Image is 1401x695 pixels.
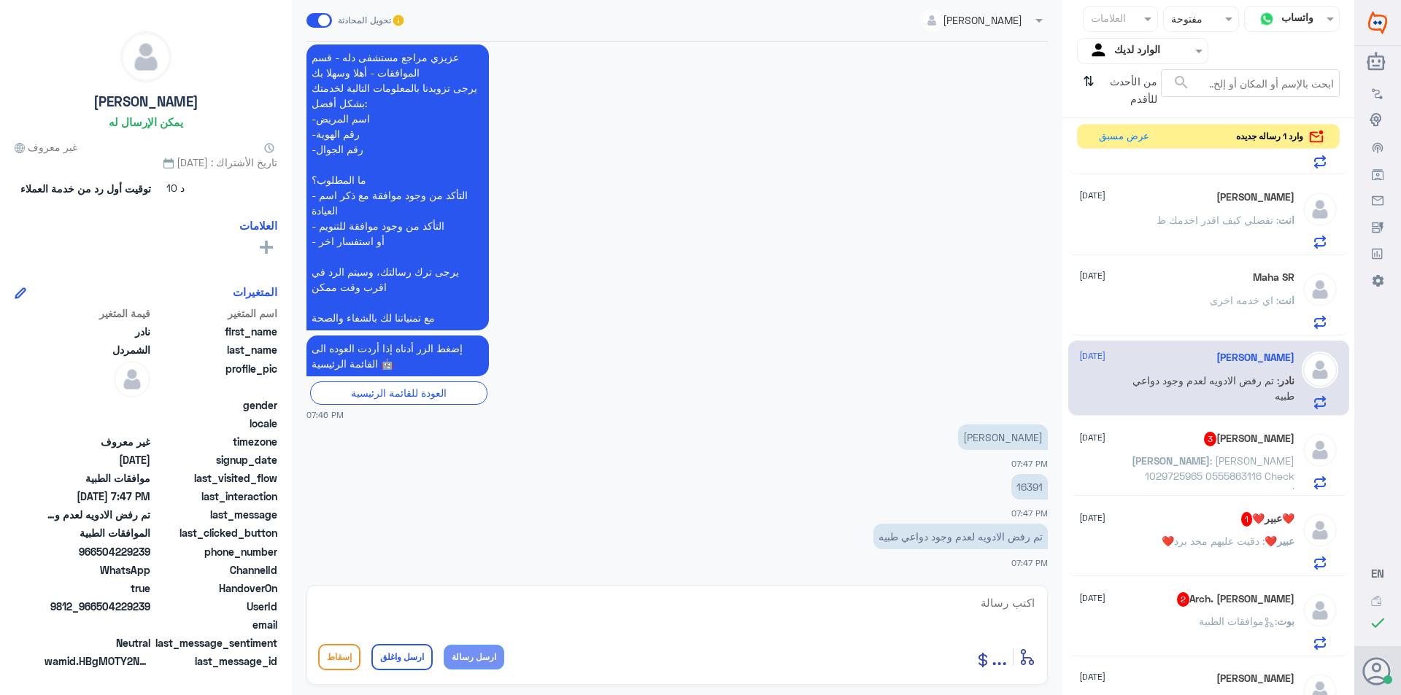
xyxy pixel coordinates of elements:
span: بوت [1277,615,1294,627]
span: null [45,397,150,413]
span: last_visited_flow [153,470,277,486]
p: 17/9/2025, 7:47 PM [1011,474,1048,500]
img: Widebot Logo [1368,11,1387,34]
img: defaultAdmin.png [121,32,171,82]
span: توقيت أول رد من خدمة العملاء [20,181,151,196]
span: 9812_966504229239 [45,599,150,614]
button: search [1173,71,1190,95]
span: 07:47 PM [1011,459,1048,468]
h5: Arch. Ahmed Elfadil [1177,592,1294,607]
span: 07:46 PM [306,408,344,421]
span: first_name [153,324,277,339]
h5: سعيد بن حاوي [1204,432,1294,446]
input: ابحث بالإسم أو المكان أو إلخ.. [1162,70,1339,96]
span: 07:47 PM [1011,558,1048,567]
img: defaultAdmin.png [1302,432,1338,468]
i: ⇅ [1083,69,1095,106]
h6: المتغيرات [233,285,277,298]
span: [DATE] [1079,431,1105,444]
button: عرض مسبق [1092,125,1155,149]
span: [DATE] [1079,591,1105,605]
span: انت [1278,294,1294,306]
span: UserId [153,599,277,614]
span: تم رفض الادويه لعدم وجود دواعي طبيه [45,507,150,522]
span: من الأحدث للأقدم [1100,69,1161,112]
button: الصورة الشخصية [1364,657,1392,685]
span: 3 [1204,432,1216,446]
button: ارسل رسالة [444,645,504,669]
p: 17/9/2025, 7:46 PM [306,335,489,376]
img: defaultAdmin.png [1302,512,1338,548]
p: 17/9/2025, 7:47 PM [958,424,1048,450]
h6: يمكن الإرسال له [109,115,183,128]
span: last_name [153,342,277,357]
span: null [45,416,150,431]
span: wamid.HBgMOTY2NTA0MjI5MjM5FQIAEhggQUNDNTBBQTlGQ0FFQUE1MUFGQzRCQjI4MzBGNjNERTAA [45,653,150,669]
span: غير معروف [15,139,77,155]
span: وارد 1 رساله جديده [1236,130,1303,143]
span: موافقات الطبية [45,470,150,486]
span: email [153,617,277,632]
img: yourInbox.svg [1089,40,1111,62]
h5: [PERSON_NAME] [93,93,198,110]
span: اسم المتغير [153,306,277,321]
div: العودة للقائمة الرئيسية [310,381,487,404]
span: search [1173,74,1190,91]
span: : اي خدمه اخرى [1210,294,1278,306]
span: phone_number [153,544,277,559]
span: [DATE] [1079,349,1105,362]
span: last_message_id [153,653,277,669]
span: غير معروف [45,434,150,449]
h5: نادر الشمردل [1216,352,1294,364]
span: : موافقات الطبية [1199,615,1277,627]
h5: Mohamed [1216,191,1294,203]
span: نادر [45,324,150,339]
span: 966504229239 [45,544,150,559]
span: ChannelId [153,562,277,578]
span: نادر [1279,374,1294,387]
span: locale [153,416,277,431]
h5: Maha SR [1253,271,1294,284]
span: تحويل المحادثة [338,14,391,27]
span: null [45,617,150,632]
span: last_message [153,507,277,522]
span: HandoverOn [153,581,277,596]
span: 0 [45,635,150,651]
span: ... [992,643,1007,669]
p: 17/9/2025, 7:47 PM [873,524,1048,549]
button: EN [1371,566,1384,581]
span: قيمة المتغير [45,306,150,321]
img: defaultAdmin.png [114,361,150,397]
span: : دقيت عليهم محد برد [1174,535,1265,547]
span: ❤️عبير❤️ [1162,535,1294,547]
h5: ❤️عبير❤️ [1241,512,1294,527]
span: 2 [45,562,150,578]
span: [DATE] [1079,511,1105,524]
button: ارسل واغلق [371,644,433,670]
span: : [PERSON_NAME] 1029725965 0555863116 Check approval [1145,454,1294,497]
span: [DATE] [1079,269,1105,282]
div: العلامات [1089,10,1126,29]
span: 2024-07-01T16:29:18.475Z [45,452,150,467]
span: [DATE] [1079,670,1105,683]
span: : تفضلي كيف اقدر اخدمك ظ [1157,214,1278,226]
img: whatsapp.png [1256,8,1278,30]
span: [PERSON_NAME] [1132,454,1210,467]
span: last_clicked_button [153,525,277,540]
img: defaultAdmin.png [1302,271,1338,308]
span: signup_date [153,452,277,467]
span: انت [1278,214,1294,226]
span: gender [153,397,277,413]
img: defaultAdmin.png [1302,352,1338,388]
i: check [1369,614,1386,632]
span: 2 [1177,592,1189,607]
p: 17/9/2025, 7:46 PM [306,44,489,330]
span: profile_pic [153,361,277,395]
span: true [45,581,150,596]
span: [DATE] [1079,189,1105,202]
span: 07:47 PM [1011,508,1048,518]
span: الموافقات الطبية [45,525,150,540]
span: 1 [1241,512,1252,527]
span: 10 د [156,176,196,202]
h6: العلامات [239,219,277,232]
